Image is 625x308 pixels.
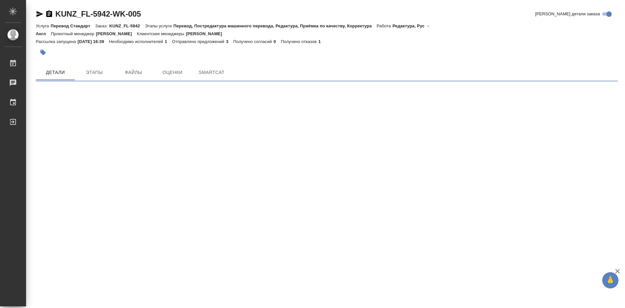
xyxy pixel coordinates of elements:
p: 3 [226,39,233,44]
a: KUNZ_FL-5942-WK-005 [55,9,141,18]
p: Рассылка запущена [36,39,77,44]
p: [PERSON_NAME] [96,31,137,36]
button: Скопировать ссылку [45,10,53,18]
p: 0 [273,39,281,44]
p: Получено согласий [233,39,274,44]
p: Клиентские менеджеры [137,31,186,36]
p: 1 [318,39,326,44]
span: Этапы [79,68,110,77]
span: Файлы [118,68,149,77]
p: 1 [165,39,172,44]
span: Оценки [157,68,188,77]
p: KUNZ_FL-5942 [109,23,145,28]
span: Детали [40,68,71,77]
p: Услуга [36,23,50,28]
p: Работа [377,23,393,28]
span: [PERSON_NAME] детали заказа [535,11,600,17]
p: Получено отказов [281,39,318,44]
p: [DATE] 16:39 [77,39,109,44]
p: Отправлено предложений [172,39,226,44]
span: SmartCat [196,68,227,77]
button: Добавить тэг [36,45,50,60]
p: Перевод, Постредактура машинного перевода, Редактура, Приёмка по качеству, Корректура [174,23,377,28]
p: Перевод Стандарт [50,23,95,28]
p: [PERSON_NAME] [186,31,227,36]
p: Заказ: [95,23,109,28]
button: Скопировать ссылку для ЯМессенджера [36,10,44,18]
span: 🙏 [605,273,616,287]
p: Этапы услуги [145,23,174,28]
p: Необходимо исполнителей [109,39,165,44]
button: 🙏 [602,272,618,288]
p: Проектный менеджер [51,31,96,36]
